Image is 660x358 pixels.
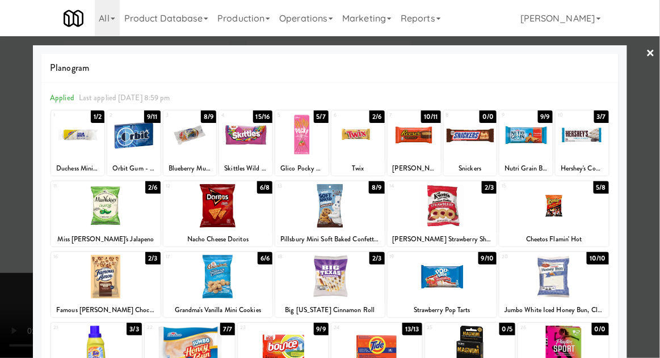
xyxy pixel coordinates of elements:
div: Hershey's Cookies 'n' Creme Candy Bars [557,161,607,176]
div: 0/0 [480,110,497,123]
div: Twix [331,161,385,176]
div: 2/6 [145,181,160,194]
div: Big [US_STATE] Cinnamon Roll [277,303,383,317]
div: 6/6 [258,252,272,265]
div: 9/10 [478,252,497,265]
div: 710/11[PERSON_NAME] Cup [388,110,441,176]
div: 8/9 [201,110,216,123]
div: 126/8Nacho Cheese Doritos [163,181,273,246]
div: 4 [221,110,246,120]
img: Micromart [64,8,83,28]
div: 8/9 [369,181,384,194]
div: 0/5 [499,323,515,335]
div: Snickers [444,161,497,176]
div: Hershey's Cookies 'n' Creme Candy Bars [556,161,609,176]
div: [PERSON_NAME] Cup [389,161,439,176]
div: Nacho Cheese Doritos [165,232,271,246]
div: 1/2 [91,110,104,123]
div: 15/16 [253,110,273,123]
div: Pillsbury Mini Soft Baked Confetti Cookies [277,232,383,246]
div: Nacho Cheese Doritos [163,232,273,246]
div: Strawberry Pop Tarts [388,303,497,317]
div: Cheetos Flamin' Hot [499,232,609,246]
div: 19 [390,252,442,262]
div: Grandma's Vanilla Mini Cookies [163,303,273,317]
div: 5 [278,110,302,120]
div: 162/3Famous [PERSON_NAME] Chocolate Chip Cookies [51,252,161,317]
div: 11 [53,181,106,191]
div: 5/7 [314,110,329,123]
div: Nutri Grain Bar Strawberry [501,161,551,176]
div: Famous [PERSON_NAME] Chocolate Chip Cookies [53,303,159,317]
div: Glico Pocky Strawberry Cream Covered Biscuit Sticks [277,161,327,176]
div: [PERSON_NAME] Cup [388,161,441,176]
div: 415/16Skittles Wild [PERSON_NAME] [219,110,272,176]
div: 103/7Hershey's Cookies 'n' Creme Candy Bars [556,110,609,176]
div: Snickers [445,161,495,176]
div: 7 [390,110,414,120]
div: Pillsbury Mini Soft Baked Confetti Cookies [275,232,385,246]
div: Jumbo White Iced Honey Bun, Cloverhill Bakery [499,303,609,317]
div: 112/6Miss [PERSON_NAME]'s Jalapeno [51,181,161,246]
div: 3 [166,110,190,120]
div: Miss [PERSON_NAME]'s Jalapeno [53,232,159,246]
div: 11/2Duchess Mini Powdered Sugar Donuts [51,110,104,176]
div: 25 [427,323,470,333]
div: Skittles Wild [PERSON_NAME] [221,161,271,176]
div: 2/3 [145,252,160,265]
div: Strawberry Pop Tarts [389,303,495,317]
div: Twix [333,161,383,176]
div: Famous [PERSON_NAME] Chocolate Chip Cookies [51,303,161,317]
div: 10 [558,110,582,120]
div: Blueberry Muffins, Uncle [PERSON_NAME]'s [165,161,215,176]
div: 2 [110,110,134,120]
div: 182/3Big [US_STATE] Cinnamon Roll [275,252,385,317]
div: 8 [446,110,470,120]
div: 7/7 [220,323,235,335]
div: 14 [390,181,442,191]
div: 2/3 [369,252,384,265]
div: Nutri Grain Bar Strawberry [499,161,553,176]
div: 5/8 [594,181,609,194]
div: Duchess Mini Powdered Sugar Donuts [53,161,103,176]
div: 9 [502,110,526,120]
div: Jumbo White Iced Honey Bun, Cloverhill Bakery [501,303,607,317]
div: 22 [147,323,190,333]
div: 155/8Cheetos Flamin' Hot [499,181,609,246]
div: Grandma's Vanilla Mini Cookies [165,303,271,317]
div: 55/7Glico Pocky Strawberry Cream Covered Biscuit Sticks [275,110,329,176]
div: 2/3 [482,181,497,194]
div: [PERSON_NAME] Strawberry Shortbread Cookie [388,232,497,246]
div: Cheetos Flamin' Hot [501,232,607,246]
div: Miss [PERSON_NAME]'s Jalapeno [51,232,161,246]
div: 9/9 [538,110,553,123]
div: [PERSON_NAME] Strawberry Shortbread Cookie [389,232,495,246]
div: 24 [334,323,377,333]
div: Big [US_STATE] Cinnamon Roll [275,303,385,317]
div: 9/9 [314,323,329,335]
div: 199/10Strawberry Pop Tarts [388,252,497,317]
div: 10/11 [421,110,441,123]
div: 138/9Pillsbury Mini Soft Baked Confetti Cookies [275,181,385,246]
div: 10/10 [587,252,609,265]
div: 20 [502,252,554,262]
div: 9/11 [144,110,160,123]
div: 12 [166,181,218,191]
div: 23 [240,323,283,333]
div: Glico Pocky Strawberry Cream Covered Biscuit Sticks [275,161,329,176]
div: Orbit Gum - Peppermint [107,161,161,176]
div: 3/3 [127,323,141,335]
span: Planogram [50,59,610,76]
div: Skittles Wild [PERSON_NAME] [219,161,272,176]
div: 13 [278,181,330,191]
div: 38/9Blueberry Muffins, Uncle [PERSON_NAME]'s [163,110,217,176]
div: 29/11Orbit Gum - Peppermint [107,110,161,176]
div: 6 [334,110,358,120]
div: 16 [53,252,106,262]
div: 80/0Snickers [444,110,497,176]
div: 2010/10Jumbo White Iced Honey Bun, Cloverhill Bakery [499,252,609,317]
div: 62/6Twix [331,110,385,176]
div: 13/13 [402,323,422,335]
a: × [646,36,655,71]
div: Orbit Gum - Peppermint [109,161,159,176]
